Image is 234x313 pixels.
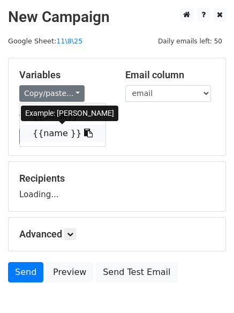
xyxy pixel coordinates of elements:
[125,69,215,81] h5: Email column
[8,262,43,282] a: Send
[96,262,177,282] a: Send Test Email
[21,106,118,121] div: Example: [PERSON_NAME]
[19,69,109,81] h5: Variables
[8,8,226,26] h2: New Campaign
[19,173,215,184] h5: Recipients
[56,37,82,45] a: 11\8\25
[154,37,226,45] a: Daily emails left: 50
[19,228,215,240] h5: Advanced
[19,85,85,102] a: Copy/paste...
[19,173,215,200] div: Loading...
[46,262,93,282] a: Preview
[8,37,82,45] small: Google Sheet:
[154,35,226,47] span: Daily emails left: 50
[180,262,234,313] iframe: Chat Widget
[20,108,105,125] a: {{email}}
[20,125,105,142] a: {{name }}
